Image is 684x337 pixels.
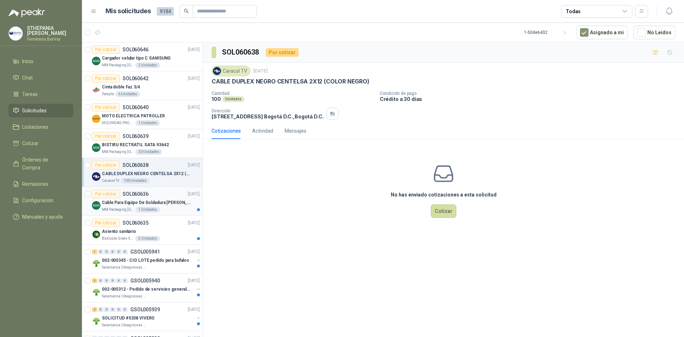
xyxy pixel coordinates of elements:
div: 20 Unidades [135,149,162,155]
p: Caracol TV [102,178,119,184]
a: Configuración [9,194,73,207]
span: Chat [22,74,33,82]
a: Por cotizarSOL060639[DATE] Company LogoBISTIRU RECTRATIL SATA 93642MM Packaging [GEOGRAPHIC_DATA]... [82,129,203,158]
span: Remisiones [22,180,48,188]
div: 0 [116,278,121,283]
div: 0 [122,278,128,283]
div: Por cotizar [266,48,299,57]
div: Por cotizar [92,161,120,169]
p: [DATE] [188,133,200,140]
span: Órdenes de Compra [22,156,67,172]
p: Salamanca Oleaginosas SAS [102,265,147,270]
p: SOL060646 [123,47,149,52]
p: GSOL005941 [130,249,160,254]
div: 2 [92,278,97,283]
span: Manuales y ayuda [22,213,63,221]
p: SOL060635 [123,220,149,225]
div: 0 [104,249,109,254]
p: Salamanca Oleaginosas SAS [102,322,147,328]
p: GSOL005940 [130,278,160,283]
div: 0 [104,307,109,312]
div: Por cotizar [92,45,120,54]
p: SEGURIDAD PROVISER LTDA [102,120,134,126]
p: [DATE] [188,191,200,198]
img: Company Logo [9,27,22,40]
p: Cargador celular tipo C SAMSUNG [102,55,171,62]
img: Company Logo [92,288,100,296]
span: Configuración [22,196,53,204]
img: Company Logo [213,67,221,75]
p: Crédito a 30 días [380,96,681,102]
div: Todas [566,7,581,15]
span: Inicio [22,57,33,65]
div: Mensajes [285,127,306,135]
p: Patojito [102,91,114,97]
p: MM Packaging [GEOGRAPHIC_DATA] [102,149,134,155]
p: [DATE] [188,277,200,284]
div: 2 Unidades [135,62,160,68]
a: Remisiones [9,177,73,191]
img: Company Logo [92,114,100,123]
p: [DATE] [188,104,200,111]
div: 0 [116,307,121,312]
p: SOL060639 [123,134,149,139]
span: Licitaciones [22,123,48,131]
h3: SOL060638 [222,47,260,58]
p: GSOL005939 [130,307,160,312]
img: Company Logo [92,230,100,239]
a: Por cotizarSOL060642[DATE] Company LogoCinta doble Faz 3/4Patojito6 Unidades [82,71,203,100]
a: Por cotizarSOL060638[DATE] Company LogoCABLE DUPLEX NEGRO CENTELSA 2X12 (COLOR NEGRO)Caracol TV10... [82,158,203,187]
div: Por cotizar [92,103,120,112]
div: 0 [122,307,128,312]
p: SOLICITUD #5338 VIVERO [102,315,155,322]
a: Manuales y ayuda [9,210,73,224]
button: No Leídos [633,26,675,39]
span: Tareas [22,90,38,98]
div: 5 Unidades [135,236,160,241]
p: SOL060636 [123,192,149,196]
h3: No has enviado cotizaciones a esta solicitud [391,191,497,199]
a: Tareas [9,87,73,101]
div: 0 [116,249,121,254]
p: 100 [212,96,221,102]
p: [DATE] [188,75,200,82]
p: [DATE] [188,46,200,53]
a: Licitaciones [9,120,73,134]
p: SOL060640 [123,105,149,110]
span: 9184 [157,7,174,16]
span: search [184,9,189,14]
p: MM Packaging [GEOGRAPHIC_DATA] [102,207,134,213]
p: 002-005312 - Pedido de servicios generales CASA RO [102,286,191,293]
div: 0 [110,307,115,312]
div: 1 Unidades [135,207,160,213]
p: Asiento sanitario [102,228,136,235]
a: Inicio [9,55,73,68]
div: 1 - 50 de 6432 [524,27,570,38]
div: 100 Unidades [121,178,150,184]
img: Company Logo [92,86,100,94]
a: 1 0 0 0 0 0 GSOL005941[DATE] Company Logo002-005345 - CIO LOTE pedido para bufalosSalamanca Oleag... [92,247,201,270]
div: 0 [110,249,115,254]
img: Company Logo [92,201,100,210]
a: Por cotizarSOL060636[DATE] Company LogoCable Para Equipo De Soldadura [PERSON_NAME]MM Packaging [... [82,187,203,216]
a: Chat [9,71,73,85]
a: Órdenes de Compra [9,153,73,174]
img: Logo peakr [9,9,45,17]
p: MM Packaging [GEOGRAPHIC_DATA] [102,62,134,68]
a: Por cotizarSOL060646[DATE] Company LogoCargador celular tipo C SAMSUNGMM Packaging [GEOGRAPHIC_DA... [82,42,203,71]
div: 6 Unidades [115,91,140,97]
div: Por cotizar [92,132,120,141]
div: 0 [104,278,109,283]
div: 0 [98,249,103,254]
div: Por cotizar [92,74,120,83]
p: MOTO ELECTRICA PATROLLER [102,113,165,119]
button: Cotizar [431,204,456,218]
p: Salamanca Oleaginosas SAS [102,293,147,299]
a: Cotizar [9,137,73,150]
p: STHEPANIA [PERSON_NAME] [27,26,73,36]
div: 0 [98,307,103,312]
div: Caracol TV [212,66,250,76]
span: Solicitudes [22,107,47,114]
div: 0 [110,278,115,283]
p: CABLE DUPLEX NEGRO CENTELSA 2X12 (COLOR NEGRO) [102,170,191,177]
